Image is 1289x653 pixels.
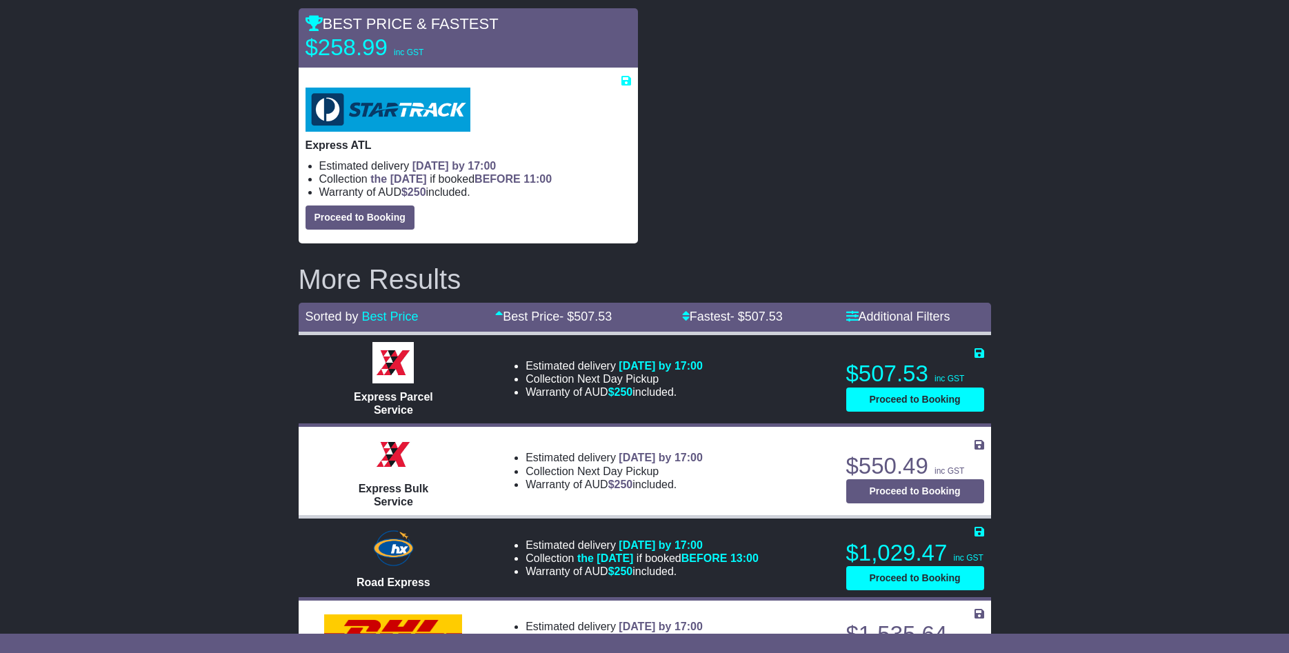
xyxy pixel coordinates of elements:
p: Express ATL [306,139,631,152]
span: [DATE] by 17:00 [619,539,703,551]
span: $ [608,386,633,398]
span: Next Day Pickup [577,465,659,477]
span: 507.53 [574,310,612,323]
button: Proceed to Booking [846,479,984,503]
li: Estimated delivery [526,539,759,552]
p: $1,029.47 [846,539,984,567]
li: Collection [526,465,703,478]
img: Hunter Express: Road Express [370,528,416,569]
img: Border Express: Express Parcel Service [372,342,414,383]
span: Express Parcel Service [354,391,433,416]
li: Collection [526,552,759,565]
span: 13:00 [730,552,759,564]
span: inc GST [394,48,423,57]
li: Estimated delivery [526,451,703,464]
li: Warranty of AUD included. [526,565,759,578]
span: [DATE] by 17:00 [619,360,703,372]
p: $550.49 [846,452,984,480]
span: BEST PRICE & FASTEST [306,15,499,32]
li: Warranty of AUD included. [526,478,703,491]
img: StarTrack: Express ATL [306,88,470,132]
li: Warranty of AUD included. [319,185,631,199]
span: [DATE] by 17:00 [412,160,497,172]
li: Estimated delivery [526,359,703,372]
li: Estimated delivery [319,159,631,172]
span: 507.53 [745,310,783,323]
span: Sorted by [306,310,359,323]
a: Fastest- $507.53 [682,310,783,323]
button: Proceed to Booking [846,566,984,590]
li: Estimated delivery [526,620,759,633]
p: $258.99 [306,34,478,61]
p: $1,535.64 [846,621,984,648]
a: Additional Filters [846,310,950,323]
span: BEFORE [681,552,728,564]
span: the [DATE] [577,552,633,564]
span: Express Bulk Service [359,483,428,508]
span: if booked [370,173,552,185]
a: Best Price [362,310,419,323]
img: DHL: Domestic Express [324,614,462,645]
span: if booked [577,552,759,564]
span: 11:00 [523,173,552,185]
a: Best Price- $507.53 [495,310,612,323]
li: Warranty of AUD included. [526,385,703,399]
span: - $ [559,310,612,323]
span: 250 [614,565,633,577]
span: 250 [614,479,633,490]
span: [DATE] by 17:00 [619,621,703,632]
span: [DATE] by 17:00 [619,452,703,463]
span: Next Day Pickup [577,373,659,385]
span: the [DATE] [370,173,426,185]
button: Proceed to Booking [846,388,984,412]
span: inc GST [953,553,983,563]
p: $507.53 [846,360,984,388]
img: Border Express: Express Bulk Service [372,434,414,475]
span: 250 [614,386,633,398]
span: $ [608,479,633,490]
span: $ [608,565,633,577]
span: inc GST [935,466,964,476]
span: 250 [408,186,426,198]
button: Proceed to Booking [306,205,414,230]
span: Road Express [357,576,430,588]
span: BEFORE [474,173,521,185]
li: Collection [526,372,703,385]
li: Collection [319,172,631,185]
span: $ [401,186,426,198]
h2: More Results [299,264,991,294]
span: - $ [730,310,783,323]
span: inc GST [935,374,964,383]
